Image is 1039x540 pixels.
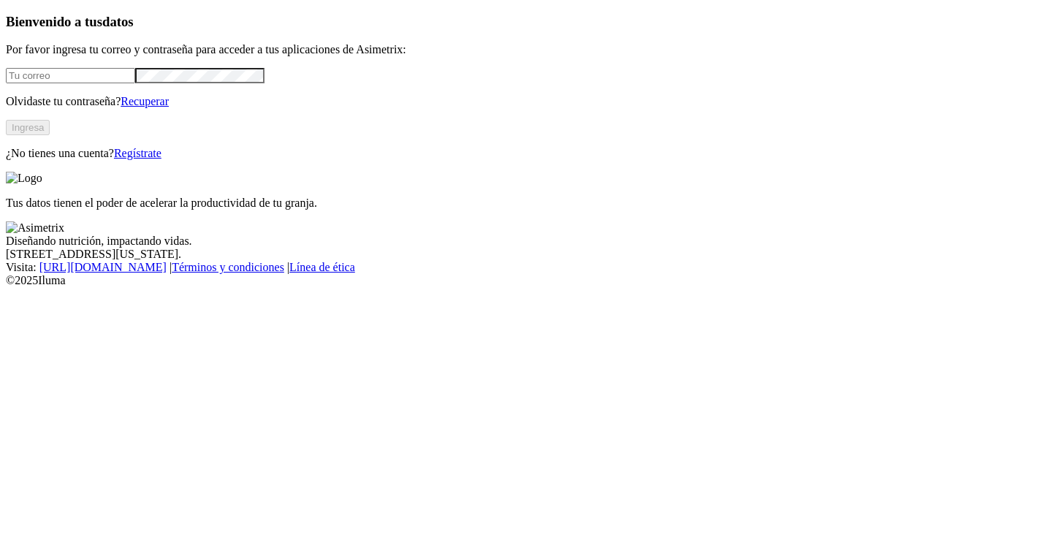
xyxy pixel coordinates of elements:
[6,147,1033,160] p: ¿No tienes una cuenta?
[289,261,355,273] a: Línea de ética
[6,248,1033,261] div: [STREET_ADDRESS][US_STATE].
[6,68,135,83] input: Tu correo
[172,261,284,273] a: Términos y condiciones
[6,95,1033,108] p: Olvidaste tu contraseña?
[39,261,167,273] a: [URL][DOMAIN_NAME]
[6,43,1033,56] p: Por favor ingresa tu correo y contraseña para acceder a tus aplicaciones de Asimetrix:
[6,120,50,135] button: Ingresa
[6,14,1033,30] h3: Bienvenido a tus
[6,235,1033,248] div: Diseñando nutrición, impactando vidas.
[6,172,42,185] img: Logo
[6,221,64,235] img: Asimetrix
[102,14,134,29] span: datos
[121,95,169,107] a: Recuperar
[6,274,1033,287] div: © 2025 Iluma
[6,197,1033,210] p: Tus datos tienen el poder de acelerar la productividad de tu granja.
[114,147,161,159] a: Regístrate
[6,261,1033,274] div: Visita : | |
